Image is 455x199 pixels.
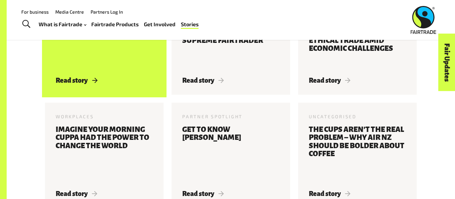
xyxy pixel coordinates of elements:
[309,126,406,182] h3: The cups aren’t the real problem – why Air NZ should be bolder about coffee
[309,12,406,69] h3: Fairness Prevails: ANZ Businesses and Consumers Embrace Ethical Trade Amid Economic Challenges
[411,6,436,34] img: Fairtrade Australia New Zealand logo
[56,190,97,197] span: Read story
[56,126,153,182] h3: Imagine your morning cuppa had the power to change the world
[182,114,242,119] span: Partner Spotlight
[55,9,84,15] a: Media Centre
[181,20,199,29] a: Stories
[91,9,123,15] a: Partners Log In
[56,77,97,84] span: Read story
[21,9,49,15] a: For business
[182,77,224,84] span: Read story
[39,20,86,29] a: What is Fairtrade
[56,12,153,69] h3: Get to know [PERSON_NAME]
[182,12,279,69] h3: Remembering [PERSON_NAME] [PERSON_NAME]: The Supreme Fairtrader
[144,20,176,29] a: Get Involved
[182,126,279,182] h3: Get to know [PERSON_NAME]
[309,114,356,119] span: Uncategorised
[18,16,34,33] a: Toggle Search
[182,190,224,197] span: Read story
[309,190,350,197] span: Read story
[56,114,94,119] span: Workplaces
[309,77,350,84] span: Read story
[91,20,139,29] a: Fairtrade Products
